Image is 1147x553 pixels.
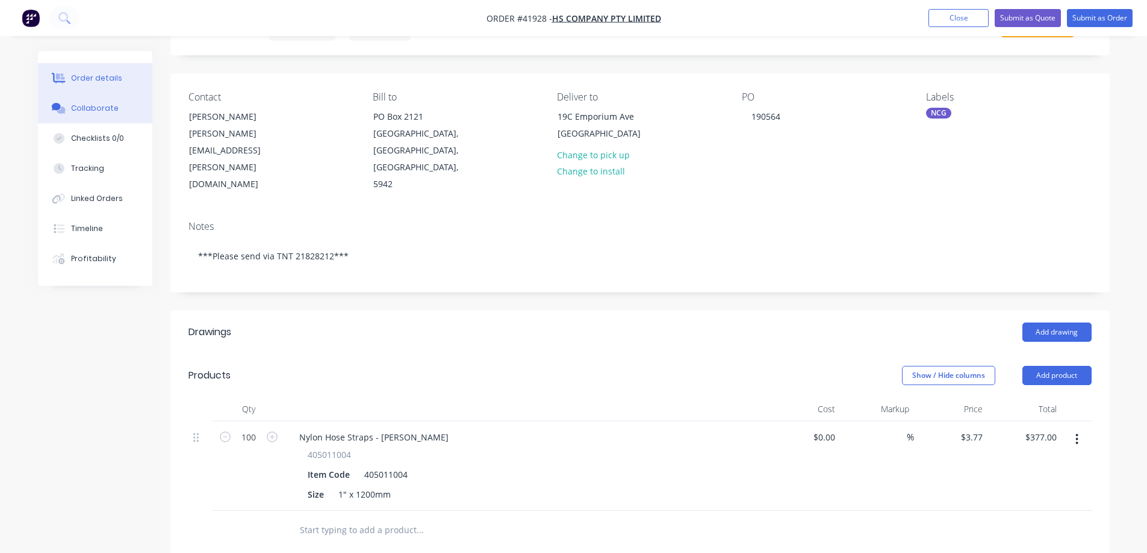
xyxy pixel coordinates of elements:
[995,9,1061,27] button: Submit as Quote
[907,430,914,444] span: %
[373,91,538,103] div: Bill to
[914,397,988,421] div: Price
[71,163,104,174] div: Tracking
[299,518,540,542] input: Start typing to add a product...
[558,125,657,142] div: [GEOGRAPHIC_DATA]
[38,214,152,244] button: Timeline
[486,13,552,24] span: Order #41928 -
[290,428,458,446] div: Nylon Hose Straps - [PERSON_NAME]
[359,466,412,483] div: 405011004
[558,108,657,125] div: 19C Emporium Ave
[373,125,473,193] div: [GEOGRAPHIC_DATA], [GEOGRAPHIC_DATA], [GEOGRAPHIC_DATA], 5942
[71,103,119,114] div: Collaborate
[189,125,289,193] div: [PERSON_NAME][EMAIL_ADDRESS][PERSON_NAME][DOMAIN_NAME]
[213,397,285,421] div: Qty
[840,397,914,421] div: Markup
[926,91,1091,103] div: Labels
[71,193,123,204] div: Linked Orders
[38,123,152,153] button: Checklists 0/0
[189,108,289,125] div: [PERSON_NAME]
[71,253,116,264] div: Profitability
[71,223,103,234] div: Timeline
[188,368,231,383] div: Products
[902,366,995,385] button: Show / Hide columns
[188,325,231,339] div: Drawings
[71,73,122,84] div: Order details
[308,448,351,461] span: 405011004
[38,63,152,93] button: Order details
[1022,323,1092,342] button: Add drawing
[334,486,396,503] div: 1" x 1200mm
[179,108,299,193] div: [PERSON_NAME][PERSON_NAME][EMAIL_ADDRESS][PERSON_NAME][DOMAIN_NAME]
[1022,366,1092,385] button: Add product
[373,108,473,125] div: PO Box 2121
[38,244,152,274] button: Profitability
[38,184,152,214] button: Linked Orders
[188,238,1092,274] div: ***Please send via TNT 21828212***
[557,91,722,103] div: Deliver to
[303,466,355,483] div: Item Code
[547,108,668,146] div: 19C Emporium Ave[GEOGRAPHIC_DATA]
[1067,9,1133,27] button: Submit as Order
[303,486,329,503] div: Size
[363,108,483,193] div: PO Box 2121[GEOGRAPHIC_DATA], [GEOGRAPHIC_DATA], [GEOGRAPHIC_DATA], 5942
[550,163,631,179] button: Change to install
[22,9,40,27] img: Factory
[987,397,1062,421] div: Total
[38,93,152,123] button: Collaborate
[926,108,951,119] div: NCG
[188,221,1092,232] div: Notes
[552,13,661,24] a: HS Company Pty Limited
[550,146,636,162] button: Change to pick up
[742,91,907,103] div: PO
[766,397,841,421] div: Cost
[38,153,152,184] button: Tracking
[71,133,124,144] div: Checklists 0/0
[928,9,989,27] button: Close
[188,91,353,103] div: Contact
[742,108,790,125] div: 190564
